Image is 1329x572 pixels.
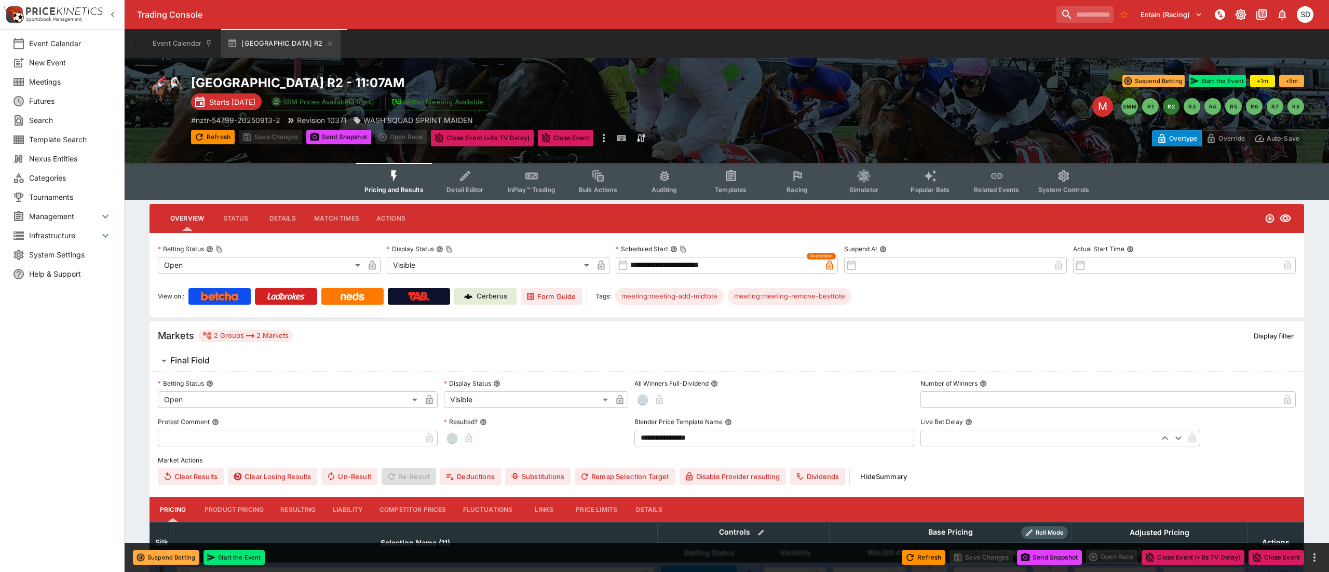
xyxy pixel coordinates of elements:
[538,130,593,146] button: Close Event
[29,76,112,87] span: Meetings
[29,230,99,241] span: Infrastructure
[201,292,238,301] img: Betcha
[26,7,103,15] img: PriceKinetics
[626,497,672,522] button: Details
[29,172,112,183] span: Categories
[575,468,675,485] button: Remap Selection Target
[464,292,472,301] img: Cerberus
[440,468,501,485] button: Deductions
[1294,3,1317,26] button: Stuart Dibb
[158,391,421,408] div: Open
[980,380,987,387] button: Number of Winners
[1121,98,1138,115] button: SMM
[616,244,668,253] p: Scheduled Start
[356,163,1097,200] div: Event type filters
[652,186,677,194] span: Auditing
[170,355,210,366] h6: Final Field
[137,9,1052,20] div: Trading Console
[1017,550,1082,565] button: Send Snapshot
[715,186,747,194] span: Templates
[598,130,610,146] button: more
[29,134,112,145] span: Template Search
[754,526,768,539] button: Bulk edit
[854,468,913,485] button: HideSummary
[353,115,473,126] div: WASH SQUAD SPRINT MAIDEN
[924,526,977,539] div: Base Pricing
[29,268,112,279] span: Help & Support
[1152,130,1202,146] button: Overtype
[387,257,593,274] div: Visible
[272,497,324,522] button: Resulting
[369,537,462,549] span: Selection Name (11)
[29,96,112,106] span: Futures
[212,418,219,426] button: Protest Comment
[974,186,1019,194] span: Related Events
[1250,130,1304,146] button: Auto-Save
[297,115,347,126] p: Revision 10371
[150,75,183,108] img: horse_racing.png
[1211,5,1229,24] button: NOT Connected to PK
[634,379,709,388] p: All Winners Full-Dividend
[206,380,213,387] button: Betting Status
[657,522,830,542] th: Controls
[1122,75,1185,87] button: Suspend Betting
[1092,96,1113,117] div: Edit Meeting
[711,380,718,387] button: All Winners Full-Dividend
[158,417,210,426] p: Protest Comment
[1279,75,1304,87] button: +5m
[1267,133,1299,144] p: Auto-Save
[595,288,611,305] label: Tags:
[1297,6,1313,23] div: Stuart Dibb
[436,246,443,253] button: Display StatusCopy To Clipboard
[158,257,364,274] div: Open
[615,288,724,305] div: Betting Target: cerberus
[1273,5,1292,24] button: Notifications
[371,497,455,522] button: Competitor Prices
[911,186,950,194] span: Popular Bets
[1116,6,1132,23] button: No Bookmarks
[29,211,99,222] span: Management
[29,115,112,126] span: Search
[786,186,808,194] span: Racing
[204,550,265,565] button: Start the Event
[1038,186,1089,194] span: System Controls
[1308,551,1321,564] button: more
[579,186,617,194] span: Bulk Actions
[480,418,487,426] button: Resulted?
[391,97,401,107] img: jetbet-logo.svg
[1071,522,1247,542] th: Adjusted Pricing
[445,246,453,253] button: Copy To Clipboard
[29,57,112,68] span: New Event
[920,379,978,388] p: Number of Winners
[215,246,223,253] button: Copy To Clipboard
[158,288,184,305] label: View on :
[1265,213,1275,224] svg: Open
[321,468,377,485] button: Un-Result
[725,418,732,426] button: Blender Price Template Name
[1142,98,1159,115] button: R1
[1246,98,1263,115] button: R6
[455,497,521,522] button: Fluctuations
[1204,98,1221,115] button: R4
[444,379,491,388] p: Display Status
[206,246,213,253] button: Betting StatusCopy To Clipboard
[1134,6,1209,23] button: Select Tenant
[1121,98,1304,115] nav: pagination navigation
[1201,130,1250,146] button: Override
[150,350,1304,371] button: Final Field
[375,130,427,144] div: split button
[150,497,196,522] button: Pricing
[26,17,82,22] img: Sportsbook Management
[1184,98,1200,115] button: R3
[634,417,723,426] p: Blender Price Template Name
[1247,328,1300,344] button: Display filter
[493,380,500,387] button: Display Status
[196,497,272,522] button: Product Pricing
[364,186,424,194] span: Pricing and Results
[306,130,371,144] button: Send Snapshot
[790,468,845,485] button: Dividends
[1250,75,1275,87] button: +1m
[191,130,235,144] button: Refresh
[902,550,945,565] button: Refresh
